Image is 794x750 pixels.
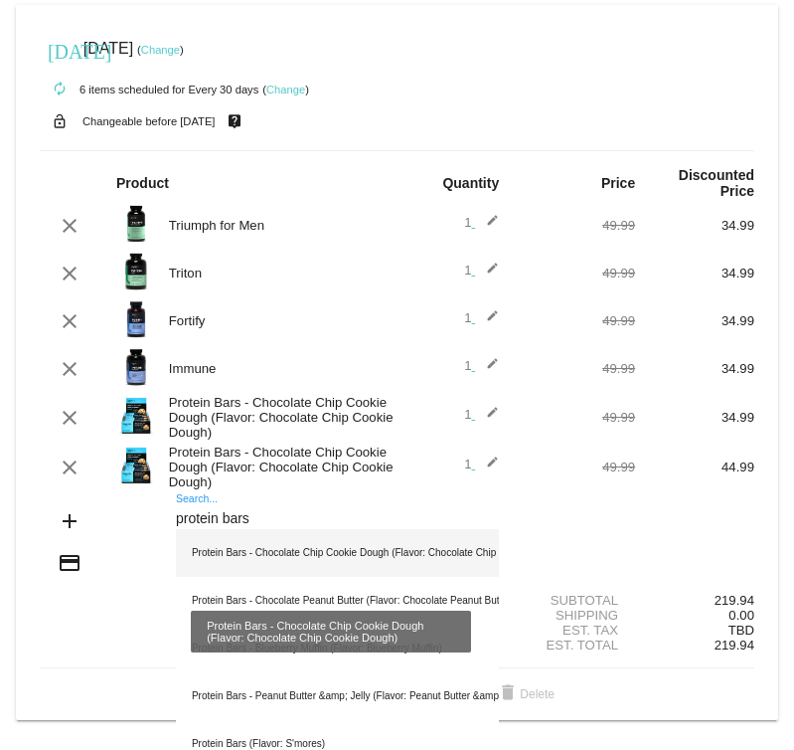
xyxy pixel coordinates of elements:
mat-icon: clear [58,262,81,285]
span: 1 [464,263,499,278]
small: ( ) [137,44,184,56]
mat-icon: edit [475,456,499,479]
mat-icon: autorenew [48,78,72,101]
div: Shipping [516,608,635,623]
img: Image-1-Carousel-Immune-transp.png [116,347,156,387]
mat-icon: edit [475,357,499,381]
span: 1 [464,457,499,471]
strong: Product [116,175,169,191]
strong: Quantity [442,175,499,191]
div: Subtotal [516,593,635,608]
div: 49.99 [516,266,635,281]
div: 49.99 [516,410,635,425]
div: Immune [159,361,397,376]
img: Image-1-Triumph_carousel-front-transp.png [116,204,156,244]
small: Changeable before [DATE] [82,115,216,127]
button: Delete [480,676,570,712]
mat-icon: lock_open [48,108,72,134]
mat-icon: edit [475,309,499,333]
div: 34.99 [635,266,754,281]
div: 34.99 [635,361,754,376]
span: TBD [728,623,754,638]
mat-icon: clear [58,456,81,479]
div: 49.99 [516,361,635,376]
strong: Price [601,175,635,191]
a: Change [266,84,305,95]
div: 219.94 [635,593,754,608]
div: Est. Total [516,638,635,653]
input: Search... [176,511,499,527]
div: Protein Bars - Peanut Butter &amp; Jelly (Flavor: Peanut Butter &amp; Jelly) [176,672,499,720]
mat-icon: [DATE] [48,38,72,62]
div: Protein Bars - Chocolate Chip Cookie Dough (Flavor: Chocolate Chip Cookie Dough) [176,529,499,577]
span: 1 [464,310,499,325]
mat-icon: edit [475,262,499,285]
img: Image-1-Carousel-Fortify-Transp.png [116,299,156,339]
div: 49.99 [516,313,635,328]
mat-icon: clear [58,357,81,381]
mat-icon: live_help [223,108,246,134]
mat-icon: edit [475,214,499,238]
div: Triumph for Men [159,218,397,233]
div: 49.99 [516,218,635,233]
span: 1 [464,358,499,373]
a: Change [141,44,180,56]
small: ( ) [262,84,309,95]
mat-icon: edit [475,406,499,430]
div: Protein Bars - Chocolate Chip Cookie Dough (Flavor: Chocolate Chip Cookie Dough) [159,395,397,440]
div: Protein Bars - Chocolate Chip Cookie Dough (Flavor: Chocolate Chip Cookie Dough) [159,445,397,489]
mat-icon: clear [58,309,81,333]
img: Image-1-Carousel-Triton-Transp.png [116,252,156,291]
div: Fortify [159,313,397,328]
img: Image-1-Carousel-Protein-Bar-CCD-transp.png [116,396,156,436]
div: Triton [159,266,397,281]
mat-icon: clear [58,406,81,430]
mat-icon: clear [58,214,81,238]
span: 1 [464,407,499,422]
div: Protein Bars - Blueberry Muffin (Flavor: Blueberry Muffin) [176,625,499,672]
mat-icon: credit_card [58,551,81,575]
div: Protein Bars - Chocolate Peanut Butter (Flavor: Chocolate Peanut Butter) [176,577,499,625]
div: 34.99 [635,218,754,233]
div: Est. Tax [516,623,635,638]
div: 44.99 [635,460,754,474]
mat-icon: add [58,509,81,533]
span: 1 [464,215,499,230]
span: 0.00 [728,608,754,623]
small: 6 items scheduled for Every 30 days [40,84,258,95]
span: Delete [496,687,555,701]
mat-icon: delete [496,682,520,706]
strong: Discounted Price [679,167,754,199]
div: 34.99 [635,313,754,328]
span: 219.94 [715,638,754,653]
div: 34.99 [635,410,754,425]
img: Image-1-Carousel-Protein-Bar-CCD-transp.png [116,446,156,485]
div: 49.99 [516,460,635,474]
